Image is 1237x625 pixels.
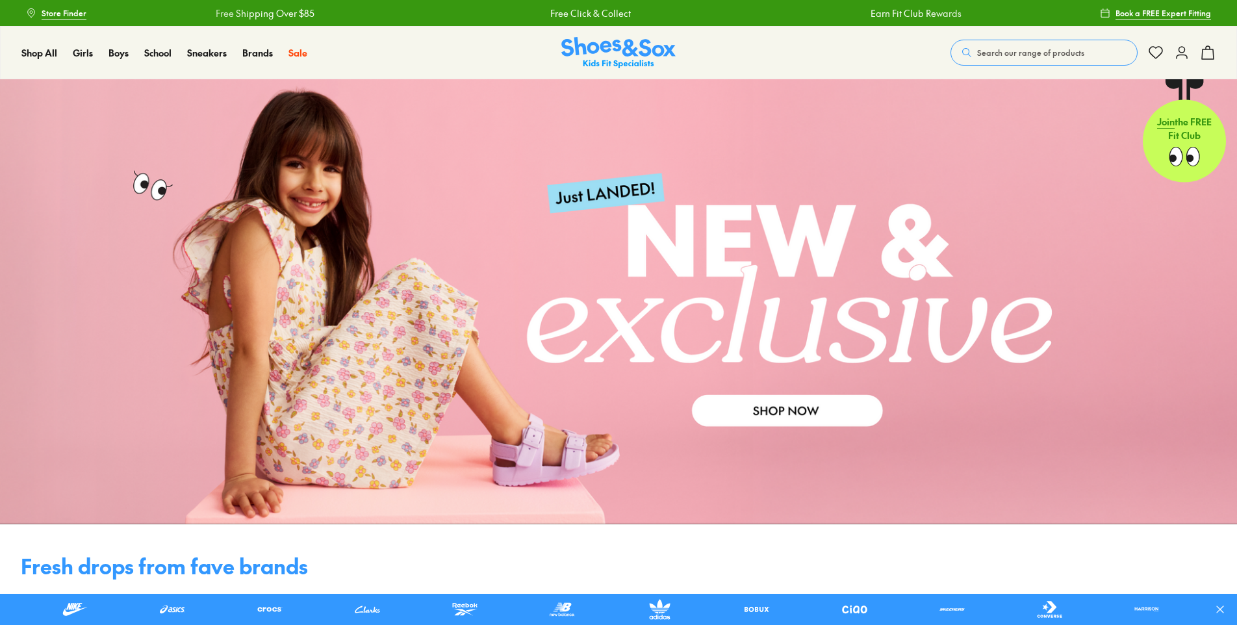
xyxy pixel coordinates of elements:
[1116,7,1211,19] span: Book a FREE Expert Fitting
[288,46,307,59] span: Sale
[1143,79,1226,183] a: Jointhe FREE Fit Club
[561,37,676,69] img: SNS_Logo_Responsive.svg
[550,6,630,20] a: Free Click & Collect
[1157,115,1175,128] span: Join
[187,46,227,59] span: Sneakers
[144,46,172,60] a: School
[21,46,57,60] a: Shop All
[288,46,307,60] a: Sale
[26,1,86,25] a: Store Finder
[1100,1,1211,25] a: Book a FREE Expert Fitting
[242,46,273,59] span: Brands
[977,47,1084,58] span: Search our range of products
[950,40,1138,66] button: Search our range of products
[242,46,273,60] a: Brands
[42,7,86,19] span: Store Finder
[187,46,227,60] a: Sneakers
[108,46,129,59] span: Boys
[73,46,93,59] span: Girls
[561,37,676,69] a: Shoes & Sox
[144,46,172,59] span: School
[870,6,961,20] a: Earn Fit Club Rewards
[1143,105,1226,153] p: the FREE Fit Club
[108,46,129,60] a: Boys
[214,6,313,20] a: Free Shipping Over $85
[21,46,57,59] span: Shop All
[73,46,93,60] a: Girls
